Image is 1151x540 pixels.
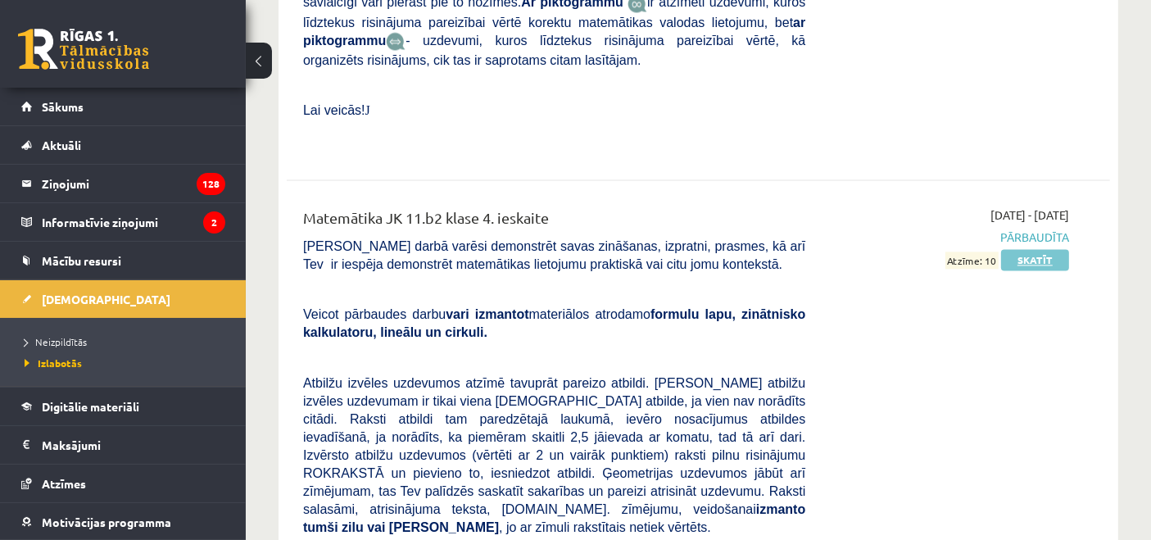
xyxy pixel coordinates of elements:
[25,356,82,370] span: Izlabotās
[303,16,805,48] b: ar piktogrammu
[42,138,81,152] span: Aktuāli
[42,515,171,529] span: Motivācijas programma
[303,239,805,271] span: [PERSON_NAME] darbā varēsi demonstrēt savas zināšanas, izpratni, prasmes, kā arī Tev ir iespēja d...
[21,388,225,425] a: Digitālie materiāli
[42,292,170,306] span: [DEMOGRAPHIC_DATA]
[21,203,225,241] a: Informatīvie ziņojumi2
[42,476,86,491] span: Atzīmes
[21,126,225,164] a: Aktuāli
[21,165,225,202] a: Ziņojumi128
[25,356,229,370] a: Izlabotās
[21,465,225,502] a: Atzīmes
[197,173,225,195] i: 128
[386,32,406,51] img: wKvN42sLe3LLwAAAABJRU5ErkJggg==
[25,334,229,349] a: Neizpildītās
[945,252,999,269] span: Atzīme: 10
[303,34,805,67] span: - uzdevumi, kuros līdztekus risinājuma pareizībai vērtē, kā organizēts risinājums, cik tas ir sap...
[21,88,225,125] a: Sākums
[365,103,370,117] span: J
[446,307,528,321] b: vari izmantot
[830,229,1069,246] span: Pārbaudīta
[42,399,139,414] span: Digitālie materiāli
[21,280,225,318] a: [DEMOGRAPHIC_DATA]
[303,206,805,237] div: Matemātika JK 11.b2 klase 4. ieskaite
[42,426,225,464] legend: Maksājumi
[203,211,225,234] i: 2
[21,242,225,279] a: Mācību resursi
[21,426,225,464] a: Maksājumi
[303,103,365,117] span: Lai veicās!
[303,376,805,534] span: Atbilžu izvēles uzdevumos atzīmē tavuprāt pareizo atbildi. [PERSON_NAME] atbilžu izvēles uzdevuma...
[25,335,87,348] span: Neizpildītās
[42,203,225,241] legend: Informatīvie ziņojumi
[1001,249,1069,270] a: Skatīt
[303,520,499,534] b: tumši zilu vai [PERSON_NAME]
[42,165,225,202] legend: Ziņojumi
[303,307,805,339] span: Veicot pārbaudes darbu materiālos atrodamo
[756,502,805,516] b: izmanto
[42,99,84,114] span: Sākums
[42,253,121,268] span: Mācību resursi
[18,29,149,70] a: Rīgas 1. Tālmācības vidusskola
[990,206,1069,224] span: [DATE] - [DATE]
